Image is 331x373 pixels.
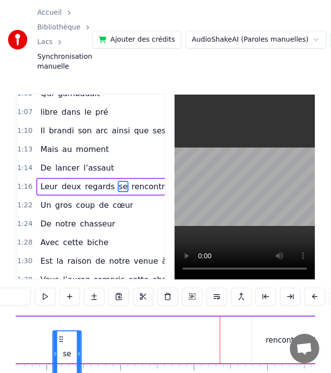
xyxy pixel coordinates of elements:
span: Qui [39,88,54,99]
span: que [133,125,150,136]
span: 1:30 [17,256,32,266]
span: 1:16 [17,182,32,192]
img: youka [8,30,27,50]
span: venue [133,255,159,267]
span: cette [62,237,84,248]
span: brandi [48,125,75,136]
span: Mais [39,144,59,155]
span: lancer [54,162,81,174]
span: 1:38 [17,275,32,285]
nav: breadcrumb [37,8,92,72]
span: l’assaut [82,162,115,174]
span: de [98,199,110,211]
span: 1:14 [17,163,32,173]
a: Lacs [37,37,52,47]
span: 1:28 [17,238,32,248]
span: Avec [39,237,60,248]
span: cette [127,274,150,285]
span: De [39,218,52,229]
span: à [161,255,168,267]
span: de [95,255,106,267]
span: regards [84,181,116,192]
span: se [118,181,128,192]
span: 1:24 [17,219,32,229]
span: 1:13 [17,145,32,154]
span: notre [54,218,77,229]
a: Accueil [37,8,62,18]
span: 1:07 [17,107,32,117]
div: Ouvrir le chat [290,334,319,363]
span: le [83,106,92,118]
span: Un [39,199,52,211]
span: biche [86,237,109,248]
span: Synchronisation manuelle [37,52,92,72]
span: gambadait [57,88,101,99]
span: dans [61,106,81,118]
button: Ajouter des crédits [92,31,181,49]
span: notre [108,255,131,267]
span: l’aurez [62,274,90,285]
span: libre [39,106,58,118]
span: coup [75,199,96,211]
span: chasseur [79,218,116,229]
span: raison [66,255,92,267]
span: ainsi [111,125,131,136]
div: rencontrèrent [266,335,316,346]
span: la [55,255,64,267]
span: deux [61,181,82,192]
span: rencontrèrent [130,181,186,192]
span: Leur [39,181,58,192]
a: Bibliothèque [37,23,80,32]
span: 1:22 [17,200,32,210]
span: cœur [112,199,134,211]
span: ses [152,125,167,136]
span: pré [94,106,109,118]
div: se [63,348,71,360]
span: au [61,144,73,155]
span: Vous [39,274,60,285]
span: Est [39,255,53,267]
span: 1:10 [17,126,32,136]
span: son [77,125,93,136]
span: gros [54,199,73,211]
span: De [39,162,52,174]
span: compris [92,274,126,285]
span: moment [75,144,110,155]
span: Il [39,125,46,136]
span: arc [95,125,109,136]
